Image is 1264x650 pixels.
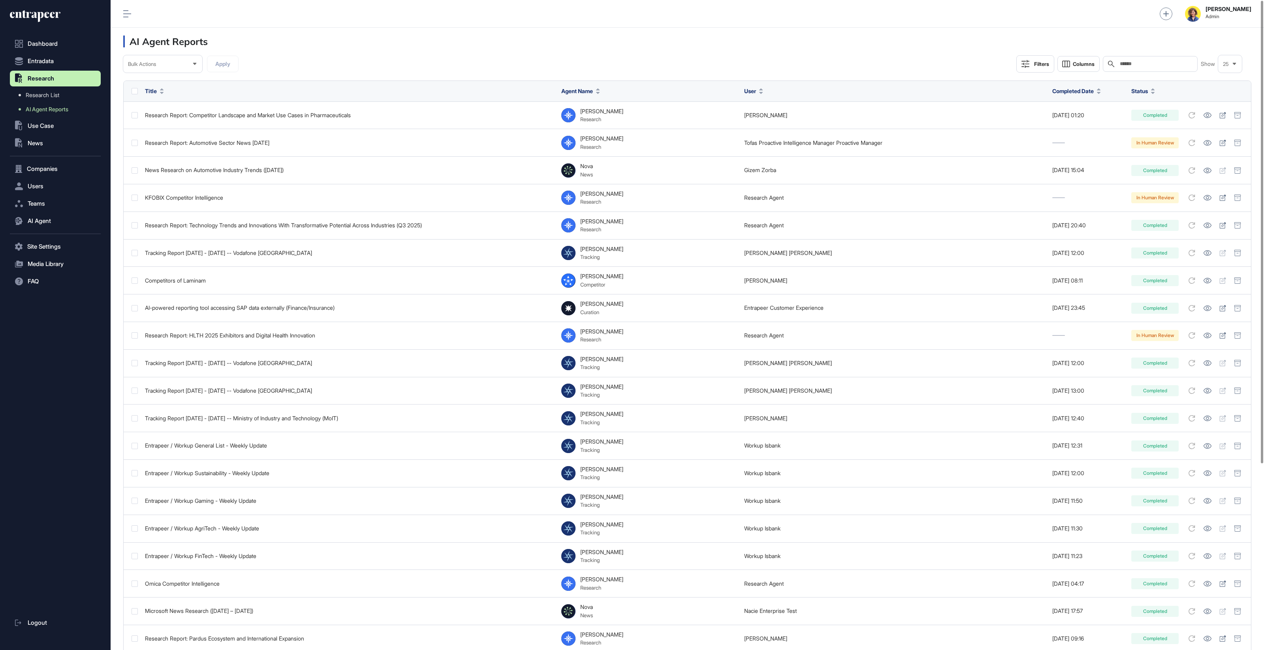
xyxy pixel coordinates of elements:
a: [PERSON_NAME] [PERSON_NAME] [744,387,832,394]
a: [PERSON_NAME] [PERSON_NAME] [744,249,832,256]
div: Curation [580,309,623,315]
button: Status [1131,87,1155,95]
a: Research Agent [744,222,784,229]
button: Filters [1016,55,1054,73]
div: [PERSON_NAME] [580,191,623,197]
div: [DATE] 01:20 [1052,112,1123,118]
div: Entrapeer / Workup Gaming - Weekly Update [145,498,553,504]
span: News [28,140,43,146]
div: Completed [1131,633,1179,644]
a: Workup Isbank [744,525,781,532]
div: KFOBIX Competitor Intelligence [145,195,553,201]
button: Teams [10,196,101,212]
div: Completed [1131,165,1179,176]
div: [PERSON_NAME] [580,438,623,445]
button: Site Settings [10,239,101,255]
a: AI Agent Reports [14,102,101,116]
span: FAQ [28,278,39,285]
div: [DATE] 08:11 [1052,277,1123,284]
a: Workup Isbank [744,470,781,476]
div: Entrapeer / Workup General List - Weekly Update [145,442,553,449]
div: Tracking [580,557,623,563]
div: Omica Competitor Intelligence [145,581,553,587]
div: [DATE] 17:57 [1052,608,1123,614]
div: Completed [1131,523,1179,534]
div: Completed [1131,110,1179,121]
button: Media Library [10,256,101,272]
div: [DATE] 13:00 [1052,388,1123,394]
span: AI Agent [28,218,51,224]
div: Research Report: Technology Trends and Innovations With Transformative Potential Across Industrie... [145,222,553,229]
div: [DATE] 23:45 [1052,305,1123,311]
a: [PERSON_NAME] [744,415,787,421]
div: Completed [1131,440,1179,451]
div: [PERSON_NAME] [580,411,623,417]
div: Tracking Report [DATE] - [DATE] -- Ministry of Industry and Technology (MoIT) [145,415,553,421]
span: Use Case [28,123,54,129]
div: Research Report: HLTH 2025 Exhibitors and Digital Health Innovation [145,332,553,339]
div: Tracking [580,447,623,453]
button: Companies [10,161,101,177]
div: News [580,612,593,618]
div: [PERSON_NAME] [580,521,623,528]
span: Show [1201,61,1215,67]
div: Tracking Report [DATE] - [DATE] -- Vodafone [GEOGRAPHIC_DATA] [145,250,553,256]
div: Research Report: Competitor Landscape and Market Use Cases in Pharmaceuticals [145,112,553,118]
a: [PERSON_NAME] [744,277,787,284]
a: Workup Isbank [744,442,781,449]
button: Title [145,87,164,95]
div: Completed [1131,413,1179,424]
div: Tracking Report [DATE] - [DATE] -- Vodafone [GEOGRAPHIC_DATA] [145,360,553,366]
div: [DATE] 15:04 [1052,167,1123,173]
div: [PERSON_NAME] [580,466,623,472]
a: Research Agent [744,580,784,587]
div: Research [580,336,623,343]
div: [PERSON_NAME] [580,246,623,252]
span: Entradata [28,58,54,64]
a: Gizem Zorba [744,167,776,173]
div: Completed [1131,275,1179,286]
div: Tracking Report [DATE] - [DATE] -- Vodafone [GEOGRAPHIC_DATA] [145,388,553,394]
div: [DATE] 12:31 [1052,442,1123,449]
div: Nova [580,604,593,610]
div: [DATE] 11:50 [1052,498,1123,504]
span: Dashboard [28,41,58,47]
div: Research [580,116,623,122]
div: Completed [1131,578,1179,589]
div: [DATE] 12:00 [1052,360,1123,366]
div: News Research on Automotive Industry Trends ([DATE]) [145,167,553,173]
div: Completed [1131,468,1179,479]
a: Workup Isbank [744,553,781,559]
div: [PERSON_NAME] [580,631,623,638]
a: Research List [14,88,101,102]
div: Microsoft News Research ([DATE] – [DATE]) [145,608,553,614]
div: [DATE] 12:40 [1052,415,1123,421]
span: Logout [28,620,47,626]
div: [PERSON_NAME] [580,108,623,114]
span: Admin [1206,14,1251,19]
div: Entrapeer / Workup AgriTech - Weekly Update [145,525,553,532]
div: Tracking [580,502,623,508]
button: Entradata [10,53,101,69]
div: [PERSON_NAME] [580,135,623,142]
div: [PERSON_NAME] [580,549,623,555]
div: Completed [1131,358,1179,369]
div: AI-powered reporting tool accessing SAP data externally (Finance/Insurance) [145,305,553,311]
a: [PERSON_NAME] [744,112,787,118]
div: In Human Review [1131,137,1179,148]
div: Completed [1131,606,1179,617]
a: Research Agent [744,332,784,339]
div: [DATE] 12:00 [1052,250,1123,256]
div: Research Report: Automotive Sector News [DATE] [145,140,553,146]
a: Tofas Proactive Intelligence Manager Proactive Manager [744,139,882,146]
span: AI Agent Reports [26,106,68,112]
div: Tracking [580,391,623,398]
a: Dashboard [10,36,101,52]
div: [PERSON_NAME] [580,301,623,307]
div: Completed [1131,385,1179,396]
a: [PERSON_NAME] [PERSON_NAME] [744,360,832,366]
div: Competitor [580,281,623,288]
div: [PERSON_NAME] [580,218,623,225]
div: Completed [1131,220,1179,231]
span: Completed Date [1052,87,1094,95]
